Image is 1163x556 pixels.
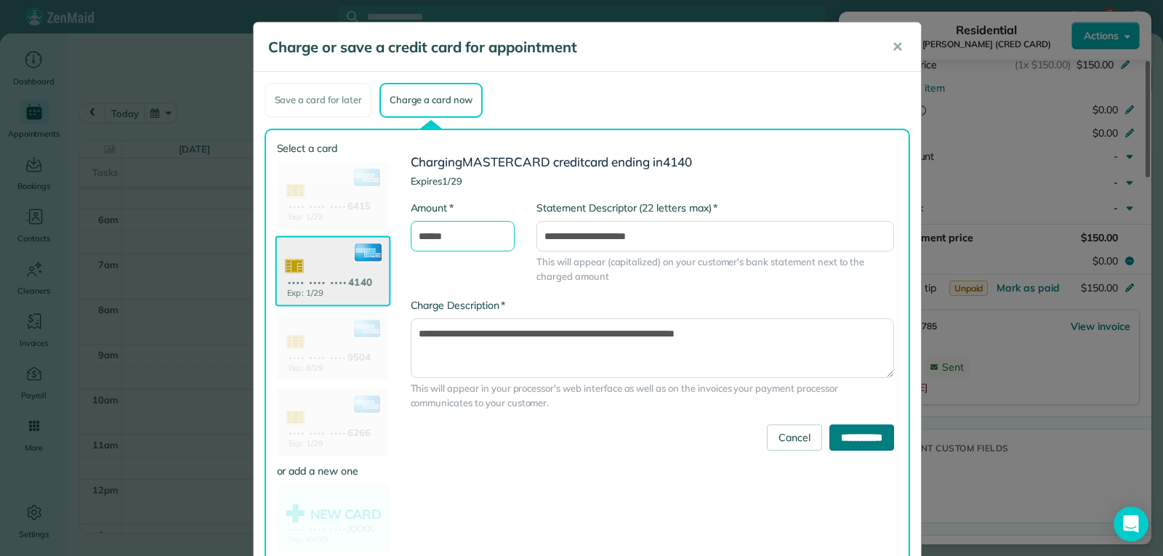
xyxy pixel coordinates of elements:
label: or add a new one [277,464,389,478]
span: credit [553,154,584,169]
h5: Charge or save a credit card for appointment [268,37,872,57]
span: ✕ [892,39,903,55]
div: Charge a card now [379,83,483,118]
h3: Charging card ending in [411,156,894,169]
span: 4140 [663,154,692,169]
label: Statement Descriptor (22 letters max) [536,201,717,215]
label: Charge Description [411,298,506,313]
span: This will appear (capitalized) on your customer's bank statement next to the charged amount [536,255,893,283]
a: Cancel [767,424,822,451]
span: This will appear in your processor's web interface as well as on the invoices your payment proces... [411,382,894,410]
label: Amount [411,201,454,215]
span: 1/29 [442,175,462,187]
span: MASTERCARD [462,154,550,169]
label: Select a card [277,141,389,156]
div: Open Intercom Messenger [1114,507,1148,541]
div: Save a card for later [265,83,372,118]
h4: Expires [411,176,894,186]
